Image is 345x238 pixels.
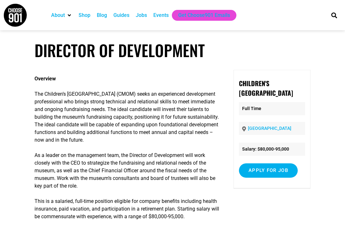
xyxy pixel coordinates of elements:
[329,10,340,20] div: Search
[34,152,220,190] p: As a leader on the management team, the Director of Development will work closely with the CEO to...
[153,11,169,19] a: Events
[239,102,305,115] p: Full Time
[178,11,230,19] a: Get Choose901 Emails
[239,163,298,178] input: Apply for job
[34,76,56,82] strong: Overview
[34,90,220,144] p: The Children’s [GEOGRAPHIC_DATA] (CMOM) seeks an experienced development professional who brings ...
[48,10,322,21] nav: Main nav
[248,126,291,131] a: [GEOGRAPHIC_DATA]
[113,11,129,19] a: Guides
[79,11,90,19] a: Shop
[51,11,65,19] a: About
[239,78,293,98] strong: Children's [GEOGRAPHIC_DATA]
[48,10,75,21] div: About
[34,41,310,60] h1: Director of Development
[239,143,305,156] li: Salary: $80,000-95,000
[34,197,220,220] p: This is a salaried, full-time position eligible for company benefits including health insurance, ...
[136,11,147,19] a: Jobs
[97,11,107,19] a: Blog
